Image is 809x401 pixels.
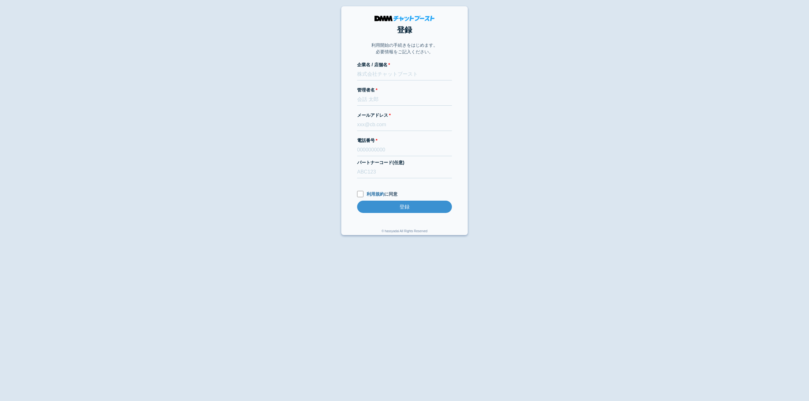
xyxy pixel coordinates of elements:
p: 利用開始の手続きをはじめます。 必要情報をご記入ください。 [371,42,438,55]
label: 管理者名 [357,87,452,93]
label: 電話番号 [357,137,452,144]
label: 企業名 / 店舗名 [357,62,452,68]
input: 株式会社チャットブースト [357,68,452,80]
label: パートナーコード(任意) [357,159,452,166]
input: 0000000000 [357,144,452,156]
a: 利用規約 [367,192,384,197]
h1: 登録 [357,24,452,36]
input: 利用規約に同意 [357,191,363,197]
input: 会話 太郎 [357,93,452,106]
label: に同意 [357,191,452,198]
div: © hassyadai All Rights Reserved [381,229,427,235]
input: 登録 [357,201,452,213]
input: ABC123 [357,166,452,178]
label: メールアドレス [357,112,452,119]
img: DMMチャットブースト [374,16,435,21]
input: xxx@cb.com [357,119,452,131]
